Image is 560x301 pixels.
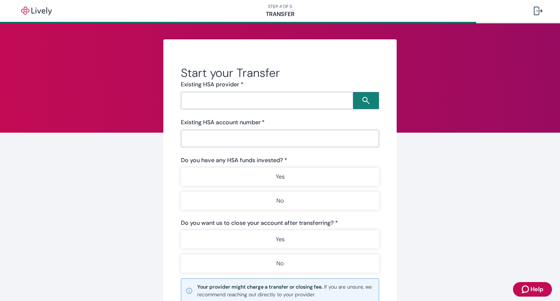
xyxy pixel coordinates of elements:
[181,192,379,210] button: No
[16,7,57,15] img: Lively
[276,235,285,244] p: Yes
[181,168,379,186] button: Yes
[528,2,548,20] button: Log out
[530,285,543,294] span: Help
[362,97,370,104] svg: Search icon
[181,254,379,273] button: No
[181,66,379,80] h2: Start your Transfer
[353,92,379,109] button: Search icon
[197,284,323,290] strong: Your provider might charge a transfer or closing fee.
[181,156,287,165] label: Do you have any HSA funds invested? *
[183,95,353,106] input: Search input
[276,196,284,205] p: No
[197,283,374,298] small: If you are unsure, we recommend reaching out directly to your provider.
[181,230,379,249] button: Yes
[276,172,285,181] p: Yes
[513,282,552,297] button: Zendesk support iconHelp
[522,285,530,294] svg: Zendesk support icon
[181,118,265,127] label: Existing HSA account number
[181,219,338,227] label: Do you want us to close your account after transferring? *
[181,80,244,89] label: Existing HSA provider *
[276,259,284,268] p: No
